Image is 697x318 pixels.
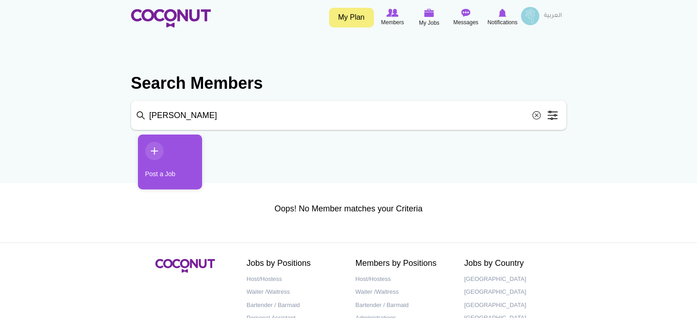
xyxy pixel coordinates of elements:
img: Messages [461,9,471,17]
a: Notifications Notifications [484,7,521,28]
span: Notifications [488,18,517,27]
a: Browse Members Members [374,7,411,28]
h2: Search Members [131,72,566,94]
h2: Jobs by Country [464,259,560,268]
img: Home [131,9,211,27]
a: Post a Job [138,135,202,189]
input: Search members by role or city [131,101,566,130]
img: Coconut [155,259,215,273]
img: Browse Members [386,9,398,17]
a: Host/Hostess [356,273,451,286]
span: Members [381,18,404,27]
span: Messages [453,18,478,27]
p: Oops! No Member matches your Criteria [138,203,560,215]
a: Messages Messages [448,7,484,28]
span: My Jobs [419,18,439,27]
a: العربية [539,7,566,25]
a: Waiter /Waitress [356,286,451,299]
h2: Members by Positions [356,259,451,268]
a: My Plan [329,8,374,27]
img: My Jobs [424,9,434,17]
a: Waiter /Waitress [247,286,342,299]
a: [GEOGRAPHIC_DATA] [464,286,560,299]
img: Notifications [499,9,506,17]
a: [GEOGRAPHIC_DATA] [464,299,560,312]
a: Host/Hostess [247,273,342,286]
a: Bartender / Barmaid [356,299,451,312]
a: My Jobs My Jobs [411,7,448,28]
a: [GEOGRAPHIC_DATA] [464,273,560,286]
h2: Jobs by Positions [247,259,342,268]
a: Bartender / Barmaid [247,299,342,312]
li: 1 / 1 [131,135,195,196]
